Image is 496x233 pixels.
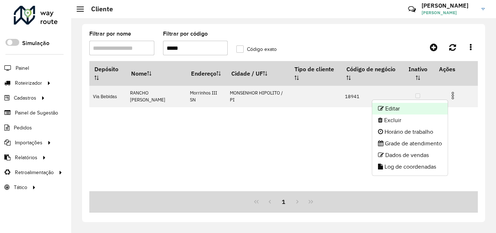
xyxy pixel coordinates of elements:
li: Log de coordenadas [372,161,448,173]
h3: [PERSON_NAME] [422,2,476,9]
li: Editar [372,103,448,115]
td: RANCHO [PERSON_NAME] [126,86,186,107]
li: Horário de trabalho [372,126,448,138]
span: Importações [15,139,42,146]
span: Tático [14,184,27,191]
span: [PERSON_NAME] [422,9,476,16]
td: Morrinhos III SN [186,86,226,107]
label: Filtrar por código [163,29,208,38]
th: Tipo de cliente [290,61,341,86]
span: Relatórios [15,154,37,161]
span: Pedidos [14,124,32,132]
span: Cadastros [14,94,36,102]
th: Ações [434,61,477,77]
label: Filtrar por nome [89,29,131,38]
button: 1 [277,195,290,209]
td: 18941 [341,86,402,107]
td: Via Bebidas [89,86,126,107]
h2: Cliente [84,5,113,13]
label: Código exato [236,45,277,53]
th: Endereço [186,61,226,86]
span: Painel [16,64,29,72]
th: Inativo [402,61,434,86]
td: MONSENHOR HIPOLITO / PI [226,86,290,107]
a: Contato Rápido [404,1,420,17]
th: Cidade / UF [226,61,290,86]
li: Dados de vendas [372,149,448,161]
label: Simulação [22,39,49,48]
span: Painel de Sugestão [15,109,58,117]
th: Código de negócio [341,61,402,86]
li: Excluir [372,115,448,126]
span: Roteirizador [15,79,42,87]
th: Depósito [89,61,126,86]
span: Retroalimentação [15,169,54,176]
th: Nome [126,61,186,86]
li: Grade de atendimento [372,138,448,149]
